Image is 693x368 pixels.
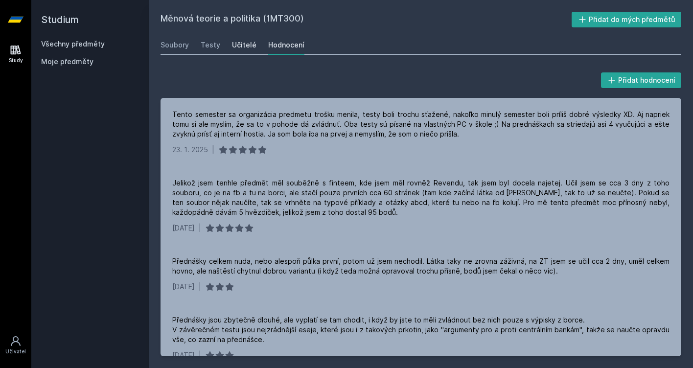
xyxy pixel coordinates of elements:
div: | [199,282,201,292]
div: Přednášky celkem nuda, nebo alespoň půlka první, potom už jsem nechodil. Látka taky ne zrovna záž... [172,256,670,276]
div: Učitelé [232,40,256,50]
button: Přidat hodnocení [601,72,682,88]
div: Tento semester sa organizácia predmetu trošku menila, testy boli trochu sťažené, nakoľko minulý s... [172,110,670,139]
div: Study [9,57,23,64]
div: Jelikož jsem tenhle předmět měl souběžně s finteem, kde jsem měl rovněž Revendu, tak jsem byl doc... [172,178,670,217]
div: Hodnocení [268,40,304,50]
div: 23. 1. 2025 [172,145,208,155]
a: Testy [201,35,220,55]
div: Soubory [161,40,189,50]
div: | [212,145,214,155]
div: | [199,223,201,233]
a: Hodnocení [268,35,304,55]
div: Testy [201,40,220,50]
a: Study [2,39,29,69]
div: [DATE] [172,223,195,233]
a: Uživatel [2,330,29,360]
a: Všechny předměty [41,40,105,48]
div: | [199,350,201,360]
h2: Měnová teorie a politika (1MT300) [161,12,572,27]
a: Soubory [161,35,189,55]
a: Učitelé [232,35,256,55]
div: [DATE] [172,350,195,360]
div: [DATE] [172,282,195,292]
button: Přidat do mých předmětů [572,12,682,27]
div: Přednášky jsou zbytečně dlouhé, ale vyplatí se tam chodit, i když by jste to měli zvládnout bez n... [172,315,670,345]
div: Uživatel [5,348,26,355]
span: Moje předměty [41,57,93,67]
